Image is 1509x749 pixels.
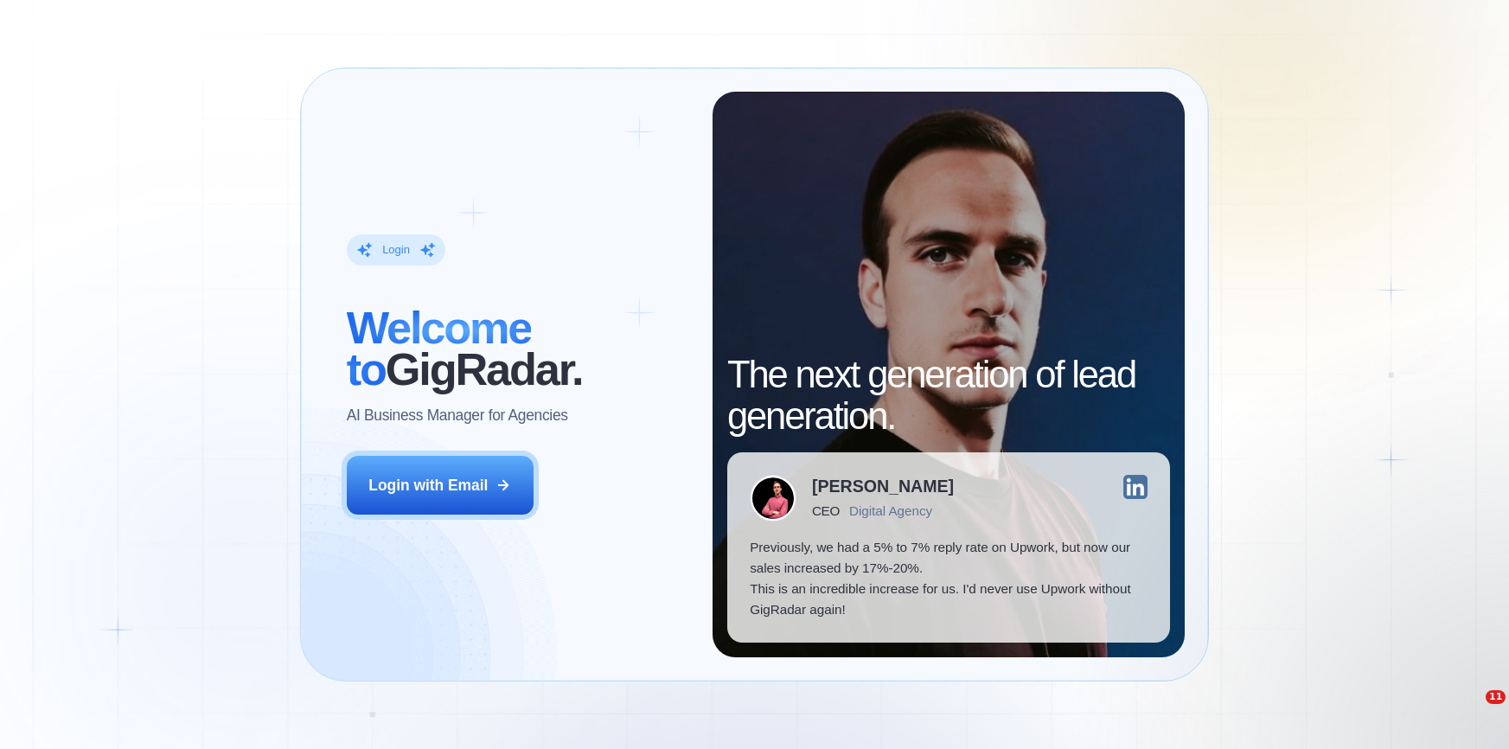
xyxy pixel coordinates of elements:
[347,303,532,394] span: Welcome to
[347,307,690,390] h2: ‍ GigRadar.
[347,456,534,515] button: Login with Email
[1486,690,1506,704] span: 11
[812,478,954,496] div: [PERSON_NAME]
[849,503,932,518] div: Digital Agency
[382,242,410,257] div: Login
[1450,690,1492,732] iframe: Intercom live chat
[727,354,1170,437] h2: The next generation of lead generation.
[368,475,488,496] div: Login with Email
[812,503,840,518] div: CEO
[347,405,568,426] p: AI Business Manager for Agencies
[750,537,1148,620] p: Previously, we had a 5% to 7% reply rate on Upwork, but now our sales increased by 17%-20%. This ...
